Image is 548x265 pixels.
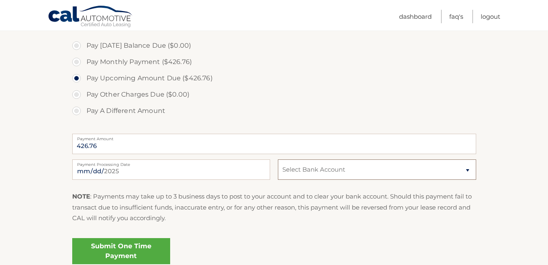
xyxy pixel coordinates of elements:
[399,10,432,23] a: Dashboard
[72,70,476,86] label: Pay Upcoming Amount Due ($426.76)
[72,134,476,154] input: Payment Amount
[72,54,476,70] label: Pay Monthly Payment ($426.76)
[449,10,463,23] a: FAQ's
[72,103,476,119] label: Pay A Different Amount
[72,159,270,180] input: Payment Date
[72,238,170,264] a: Submit One Time Payment
[72,38,476,54] label: Pay [DATE] Balance Due ($0.00)
[72,86,476,103] label: Pay Other Charges Due ($0.00)
[72,159,270,166] label: Payment Processing Date
[72,134,476,140] label: Payment Amount
[72,192,90,200] strong: NOTE
[48,5,133,29] a: Cal Automotive
[72,191,476,223] p: : Payments may take up to 3 business days to post to your account and to clear your bank account....
[481,10,500,23] a: Logout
